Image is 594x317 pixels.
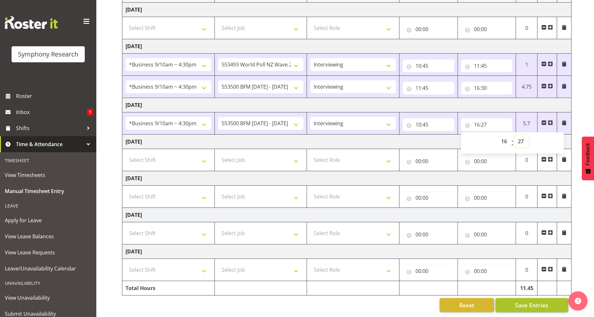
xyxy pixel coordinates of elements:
[122,244,572,259] td: [DATE]
[403,265,454,277] input: Click to select...
[122,281,215,295] td: Total Hours
[2,277,95,290] div: Unavailability
[403,59,454,72] input: Click to select...
[2,212,95,228] a: Apply for Leave
[2,290,95,306] a: View Unavailability
[461,23,513,36] input: Click to select...
[585,143,591,165] span: Feedback
[582,136,594,180] button: Feedback - Show survey
[2,260,95,277] a: Leave/Unavailability Calendar
[122,3,572,17] td: [DATE]
[516,281,537,295] td: 11.45
[5,16,58,29] img: Rosterit website logo
[16,139,83,149] span: Time & Attendance
[5,264,92,273] span: Leave/Unavailability Calendar
[5,248,92,257] span: View Leave Requests
[5,170,92,180] span: View Timesheets
[5,293,92,303] span: View Unavailability
[2,199,95,212] div: Leave
[461,82,513,94] input: Click to select...
[403,23,454,36] input: Click to select...
[18,49,78,59] div: Symphony Research
[403,155,454,168] input: Click to select...
[122,135,572,149] td: [DATE]
[2,183,95,199] a: Manual Timesheet Entry
[2,228,95,244] a: View Leave Balances
[461,118,513,131] input: Click to select...
[461,228,513,241] input: Click to select...
[516,259,537,281] td: 0
[122,208,572,222] td: [DATE]
[516,17,537,39] td: 0
[511,135,513,151] span: :
[5,232,92,241] span: View Leave Balances
[16,107,87,117] span: Inbox
[461,59,513,72] input: Click to select...
[2,154,95,167] div: Timesheet
[461,265,513,277] input: Click to select...
[495,298,568,312] button: Save Entries
[516,76,537,98] td: 4.75
[403,228,454,241] input: Click to select...
[461,155,513,168] input: Click to select...
[2,244,95,260] a: View Leave Requests
[516,222,537,244] td: 0
[459,301,474,309] span: Reset
[461,191,513,204] input: Click to select...
[516,54,537,76] td: 1
[516,186,537,208] td: 0
[575,298,581,304] img: help-xxl-2.png
[122,171,572,186] td: [DATE]
[440,298,494,312] button: Reset
[122,39,572,54] td: [DATE]
[403,82,454,94] input: Click to select...
[5,186,92,196] span: Manual Timesheet Entry
[516,112,537,135] td: 5.7
[5,216,92,225] span: Apply for Leave
[516,149,537,171] td: 0
[403,118,454,131] input: Click to select...
[122,98,572,112] td: [DATE]
[515,301,548,309] span: Save Entries
[87,109,93,115] span: 1
[16,91,93,101] span: Roster
[2,167,95,183] a: View Timesheets
[403,191,454,204] input: Click to select...
[16,123,83,133] span: Shifts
